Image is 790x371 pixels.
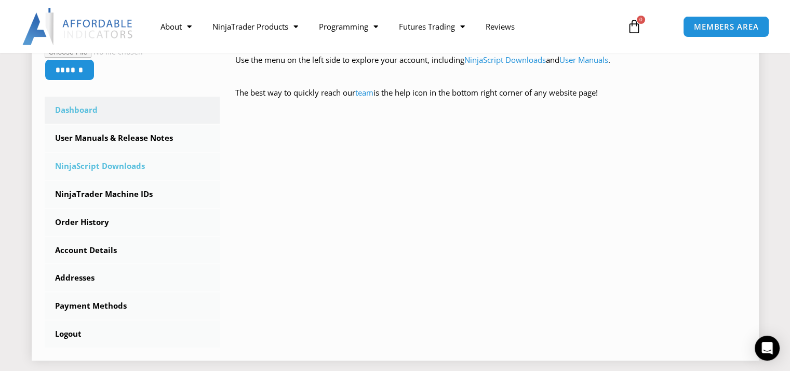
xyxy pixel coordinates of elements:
a: 0 [611,11,657,42]
a: About [150,15,202,38]
a: NinjaScript Downloads [45,153,220,180]
nav: Menu [150,15,617,38]
a: Payment Methods [45,293,220,320]
a: team [355,87,373,98]
a: Dashboard [45,97,220,124]
a: User Manuals & Release Notes [45,125,220,152]
a: User Manuals [559,55,608,65]
span: 0 [637,16,645,24]
a: NinjaScript Downloads [464,55,546,65]
a: Futures Trading [389,15,475,38]
a: Programming [309,15,389,38]
a: MEMBERS AREA [683,16,770,37]
a: NinjaTrader Products [202,15,309,38]
div: Open Intercom Messenger [755,336,780,361]
nav: Account pages [45,97,220,348]
img: LogoAI | Affordable Indicators – NinjaTrader [22,8,134,45]
p: Use the menu on the left side to explore your account, including and . [235,53,746,82]
p: The best way to quickly reach our is the help icon in the bottom right corner of any website page! [235,86,746,115]
a: Reviews [475,15,525,38]
span: MEMBERS AREA [694,23,759,31]
a: Order History [45,209,220,236]
a: Account Details [45,237,220,264]
a: NinjaTrader Machine IDs [45,181,220,208]
a: Addresses [45,264,220,291]
a: Logout [45,321,220,348]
